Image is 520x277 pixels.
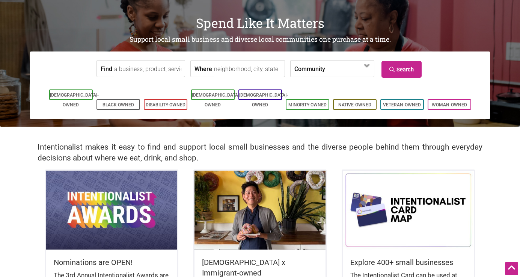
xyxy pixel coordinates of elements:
a: [DEMOGRAPHIC_DATA]-Owned [50,92,99,107]
h5: Nominations are OPEN! [54,257,170,268]
a: Minority-Owned [288,102,327,107]
a: Woman-Owned [432,102,467,107]
img: Intentionalist Awards [46,171,178,250]
label: Find [101,61,112,77]
h5: Explore 400+ small businesses [350,257,467,268]
a: [DEMOGRAPHIC_DATA]-Owned [192,92,241,107]
a: Search [381,61,422,78]
img: King Donuts - Hong Chhuor [194,171,326,250]
a: Black-Owned [102,102,134,107]
input: a business, product, service [114,61,183,77]
a: Native-Owned [338,102,371,107]
label: Community [294,61,325,77]
img: Intentionalist Card Map [343,171,474,250]
input: neighborhood, city, state [214,61,283,77]
h2: Intentionalist makes it easy to find and support local small businesses and the diverse people be... [38,142,482,163]
a: Disability-Owned [146,102,185,107]
a: [DEMOGRAPHIC_DATA]-Owned [239,92,288,107]
a: Veteran-Owned [383,102,421,107]
div: Scroll Back to Top [505,262,518,275]
label: Where [194,61,212,77]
